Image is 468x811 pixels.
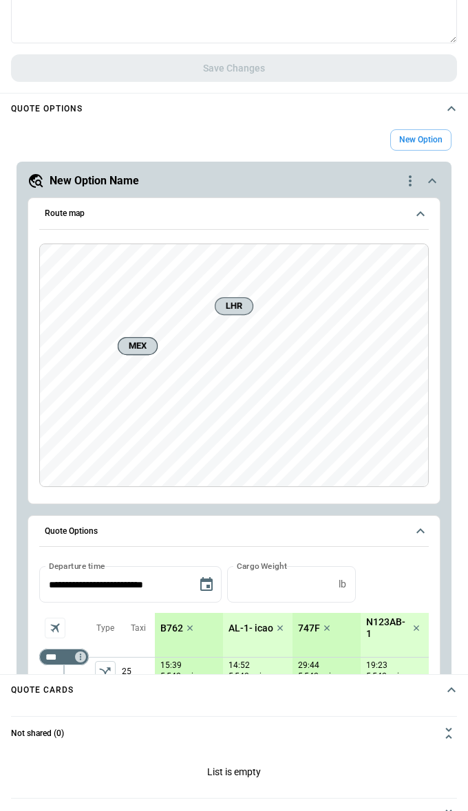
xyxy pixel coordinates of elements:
[228,623,273,634] p: AL-1- icao
[160,623,183,634] p: B762
[228,671,249,682] p: 5,542
[298,671,319,682] p: 5,542
[321,671,331,682] p: mi
[366,660,387,671] p: 19:23
[28,173,440,189] button: New Option Namequote-option-actions
[11,687,74,693] h4: Quote cards
[366,671,387,682] p: 5,542
[131,623,146,634] p: Taxi
[40,244,429,486] canvas: Map
[122,658,155,684] p: 25
[11,750,457,798] div: Quote Options
[124,339,151,353] span: MEX
[49,560,105,572] label: Departure time
[221,299,247,313] span: LHR
[39,244,429,487] div: Route map
[184,671,193,682] p: mi
[45,209,85,218] h6: Route map
[390,129,451,151] button: New Option
[45,527,98,536] h6: Quote Options
[228,660,250,671] p: 14:52
[11,750,457,798] p: List is empty
[95,661,116,682] button: left aligned
[298,623,320,634] p: 747F
[50,173,139,188] h5: New Option Name
[39,516,429,548] button: Quote Options
[11,717,457,750] button: Not shared (0)
[193,571,220,598] button: Choose date, selected date is Jun 25, 2025
[339,578,346,590] p: lb
[39,198,429,230] button: Route map
[45,618,65,638] span: Aircraft selection
[11,106,83,112] h4: Quote Options
[402,173,418,189] div: quote-option-actions
[39,649,89,665] div: Too short
[237,560,287,572] label: Cargo Weight
[96,623,114,634] p: Type
[298,660,319,671] p: 29:44
[252,671,262,682] p: mi
[11,729,64,738] h6: Not shared (0)
[95,661,116,682] span: Type of sector
[366,616,409,640] p: N123AB-1
[160,671,181,682] p: 5,542
[160,660,182,671] p: 15:39
[390,671,399,682] p: mi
